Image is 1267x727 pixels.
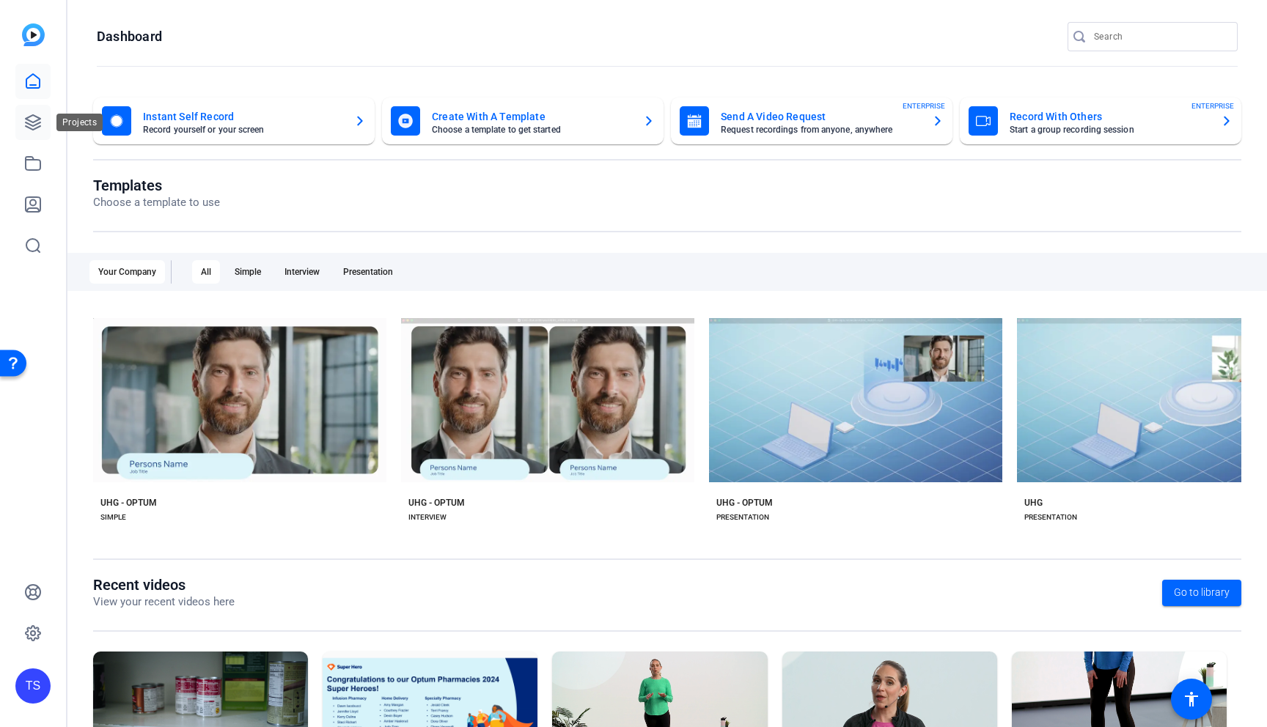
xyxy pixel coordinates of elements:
div: UHG - OPTUM [100,497,157,509]
button: Record With OthersStart a group recording sessionENTERPRISE [960,97,1241,144]
mat-card-subtitle: Request recordings from anyone, anywhere [721,125,920,134]
div: PRESENTATION [716,512,769,523]
div: Presentation [334,260,402,284]
img: blue-gradient.svg [22,23,45,46]
mat-card-title: Record With Others [1010,108,1209,125]
h1: Recent videos [93,576,235,594]
mat-card-title: Send A Video Request [721,108,920,125]
mat-card-subtitle: Start a group recording session [1010,125,1209,134]
div: UHG - OPTUM [408,497,465,509]
div: All [192,260,220,284]
p: View your recent videos here [93,594,235,610]
mat-card-subtitle: Choose a template to get started [432,125,631,134]
button: Instant Self RecordRecord yourself or your screen [93,97,375,144]
h1: Templates [93,177,220,194]
div: INTERVIEW [408,512,447,523]
mat-icon: accessibility [1183,690,1200,708]
button: Create With A TemplateChoose a template to get started [382,97,664,144]
div: Your Company [89,260,165,284]
span: ENTERPRISE [1191,100,1234,111]
a: Go to library [1162,580,1241,606]
mat-card-title: Create With A Template [432,108,631,125]
div: UHG [1024,497,1043,509]
mat-card-title: Instant Self Record [143,108,342,125]
div: Projects [56,114,103,131]
div: SIMPLE [100,512,126,523]
div: Interview [276,260,328,284]
input: Search [1094,28,1226,45]
span: ENTERPRISE [903,100,945,111]
div: Simple [226,260,270,284]
button: Send A Video RequestRequest recordings from anyone, anywhereENTERPRISE [671,97,952,144]
div: UHG - OPTUM [716,497,773,509]
span: Go to library [1174,585,1230,600]
p: Choose a template to use [93,194,220,211]
div: PRESENTATION [1024,512,1077,523]
div: TS [15,668,51,704]
h1: Dashboard [97,28,162,45]
mat-card-subtitle: Record yourself or your screen [143,125,342,134]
